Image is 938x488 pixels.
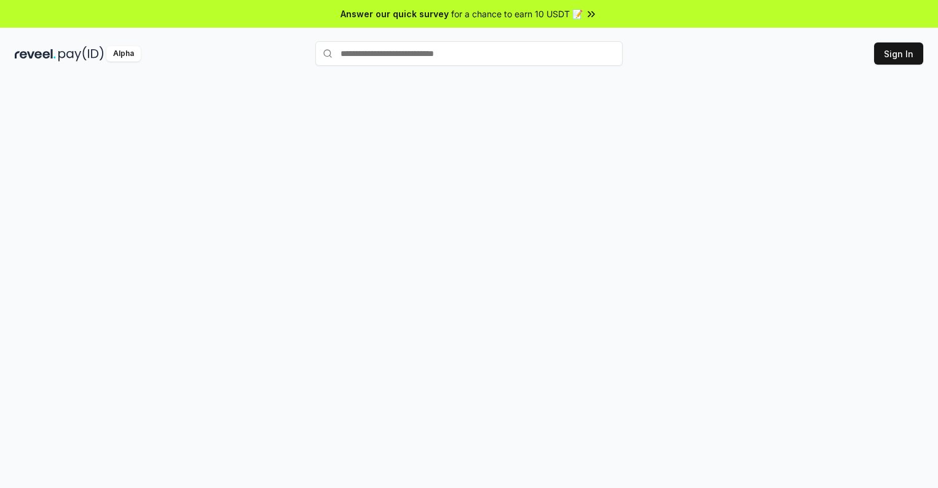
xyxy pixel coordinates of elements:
[58,46,104,62] img: pay_id
[451,7,583,20] span: for a chance to earn 10 USDT 📝
[874,42,923,65] button: Sign In
[341,7,449,20] span: Answer our quick survey
[106,46,141,62] div: Alpha
[15,46,56,62] img: reveel_dark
